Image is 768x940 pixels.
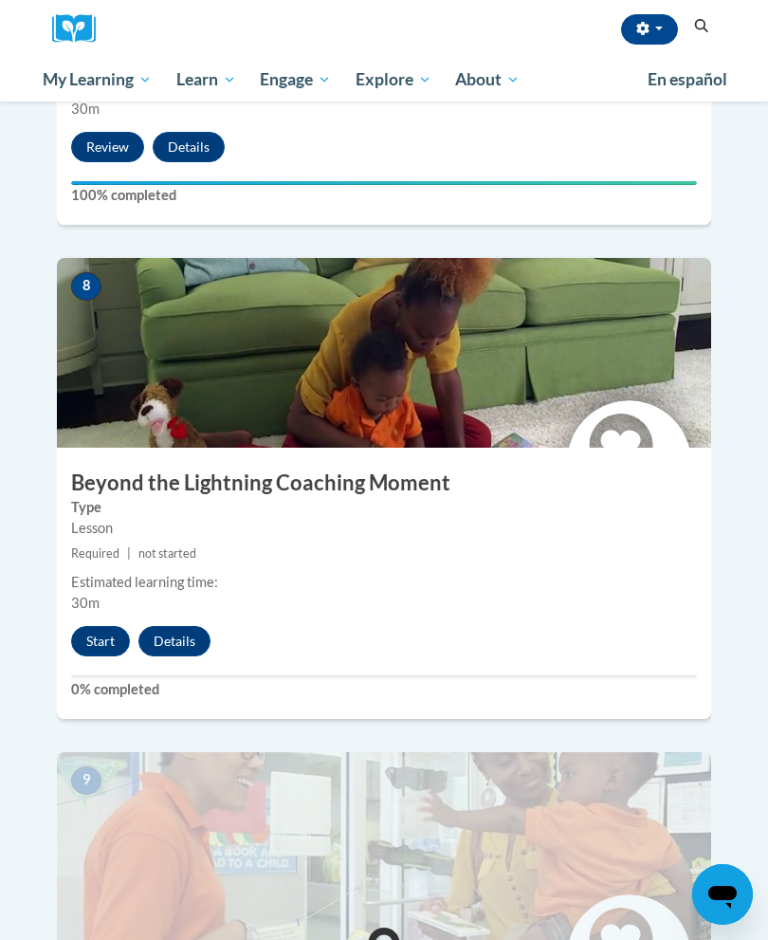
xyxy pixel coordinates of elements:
div: Estimated learning time: [71,572,697,593]
a: About [444,58,533,101]
button: Details [138,626,210,656]
a: Learn [164,58,248,101]
span: En español [648,69,727,89]
a: Engage [247,58,343,101]
label: 100% completed [71,185,697,206]
span: Explore [356,68,431,91]
div: Main menu [28,58,740,101]
a: My Learning [30,58,164,101]
div: Your progress [71,181,697,185]
span: | [127,546,131,561]
span: not started [138,546,196,561]
img: Course Image [57,258,711,448]
button: Review [71,132,144,162]
span: 30m [71,595,100,611]
button: Details [153,132,225,162]
span: 30m [71,101,100,117]
h3: Beyond the Lightning Coaching Moment [57,469,711,498]
label: Type [71,497,697,518]
span: About [455,68,520,91]
iframe: Button to launch messaging window [692,864,753,925]
span: 8 [71,272,101,301]
a: En español [635,60,740,100]
span: Learn [176,68,236,91]
a: Cox Campus [52,14,109,44]
button: Start [71,626,130,656]
div: Lesson [71,518,697,539]
span: Engage [260,68,331,91]
span: 9 [71,766,101,795]
label: 0% completed [71,679,697,700]
span: Required [71,546,119,561]
img: Logo brand [52,14,109,44]
button: Account Settings [621,14,678,45]
span: My Learning [43,68,152,91]
a: Explore [343,58,444,101]
button: Search [687,15,716,38]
